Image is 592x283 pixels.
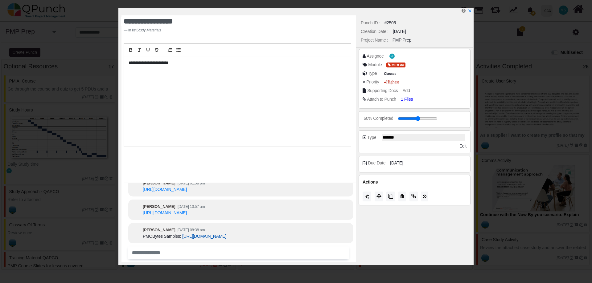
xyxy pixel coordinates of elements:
span: Highest [384,80,399,84]
b: [PERSON_NAME] [143,228,175,232]
span: 1 Files [401,97,413,102]
div: Project Name : [361,37,388,43]
span: Abrar [389,54,395,59]
div: [DATE] [393,28,406,35]
b: [PERSON_NAME] [143,204,175,209]
span: A [391,55,393,57]
button: Duration should be greater than 1 day to split [363,192,371,201]
div: PMOBytes Samples: [143,233,226,240]
div: Assignee [367,53,384,59]
small: [DATE] 08:38 am [178,228,205,232]
span: Must do [386,63,405,68]
a: [URL][DOMAIN_NAME] [182,234,226,239]
button: Delete [398,192,406,201]
img: LaQAAAABJRU5ErkJggg== [364,194,370,200]
button: History [421,192,428,201]
span: Classes [383,71,397,76]
i: Edit Punch [462,8,466,13]
div: Type [368,70,377,77]
div: Due Date [368,160,385,166]
div: Attach to Punch [367,96,396,103]
button: Copy Link [409,192,418,201]
div: Punch ID : [361,20,380,26]
span: Edit [459,144,467,148]
span: Actions [363,180,378,184]
div: #2505 [384,20,396,26]
footer: in list [124,27,312,33]
a: [URL][DOMAIN_NAME] [143,210,187,215]
div: Supporting Docs [367,87,398,94]
div: Module [368,62,382,68]
div: Priority [366,79,379,85]
div: Creation Date : [361,28,388,35]
b: [PERSON_NAME] [143,181,175,185]
div: PMP Prep [393,37,411,43]
svg: x [468,9,472,13]
span: <div><span class="badge badge-secondary" style="background-color: #D33115"> <i class="fa fa-tag p... [386,62,405,68]
a: [URL][DOMAIN_NAME] [143,187,187,192]
div: Type [367,134,376,141]
a: x [468,8,472,13]
small: [DATE] 01:58 pm [178,181,205,185]
u: Study Materials [136,28,161,32]
button: Copy [386,192,395,201]
small: [DATE] 10:57 am [178,204,205,209]
span: Add [403,88,410,93]
span: [DATE] [390,160,403,166]
cite: Source Title [136,28,161,32]
div: 60% Completed [364,115,393,122]
button: Move [375,192,383,201]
